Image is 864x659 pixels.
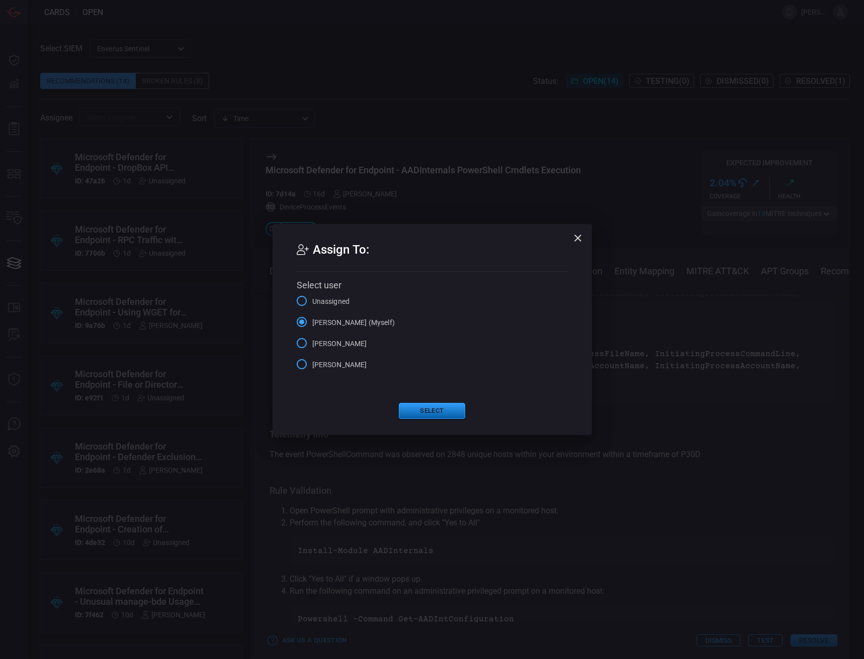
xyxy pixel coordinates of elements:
[312,317,395,328] span: [PERSON_NAME] (Myself)
[312,339,367,349] span: [PERSON_NAME]
[312,296,350,307] span: Unassigned
[312,360,367,370] span: [PERSON_NAME]
[297,280,341,290] span: Select user
[399,403,465,419] button: Select
[297,240,568,272] h2: Assign To:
